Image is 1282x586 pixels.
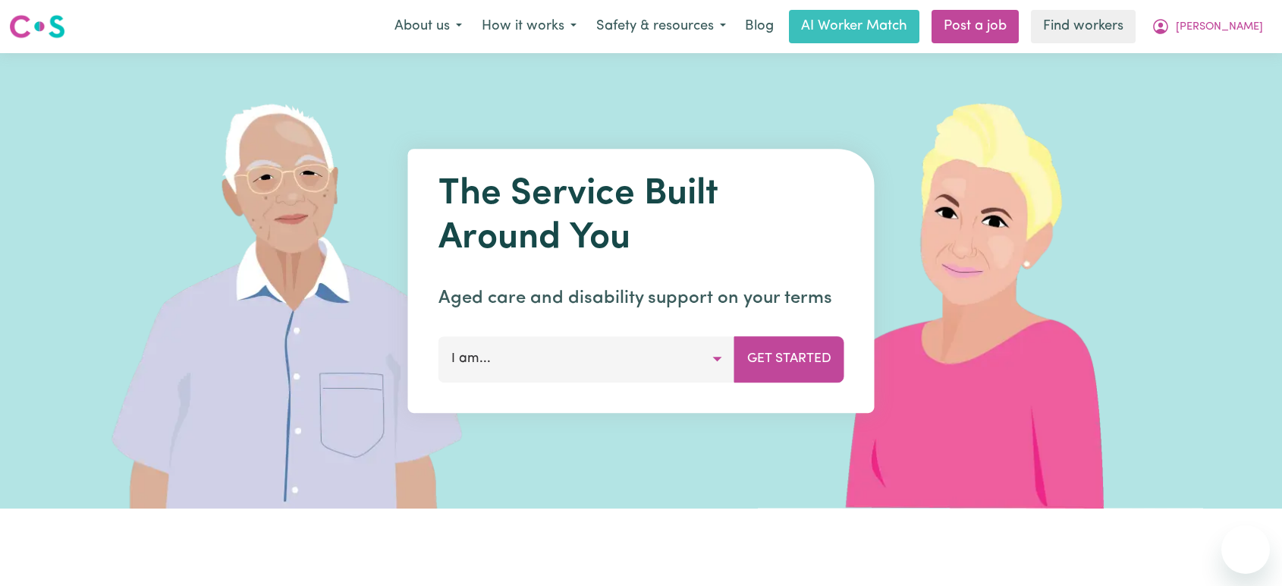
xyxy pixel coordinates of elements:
button: My Account [1142,11,1273,43]
button: How it works [472,11,586,43]
h1: The Service Built Around You [438,173,844,260]
iframe: Button to launch messaging window [1221,525,1270,574]
p: Aged care and disability support on your terms [438,285,844,312]
button: Get Started [734,336,844,382]
a: Blog [736,10,783,43]
button: Safety & resources [586,11,736,43]
img: Careseekers logo [9,13,65,40]
a: Careseekers logo [9,9,65,44]
a: Post a job [932,10,1019,43]
button: About us [385,11,472,43]
a: AI Worker Match [789,10,919,43]
a: Find workers [1031,10,1136,43]
button: I am... [438,336,735,382]
span: [PERSON_NAME] [1176,19,1263,36]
